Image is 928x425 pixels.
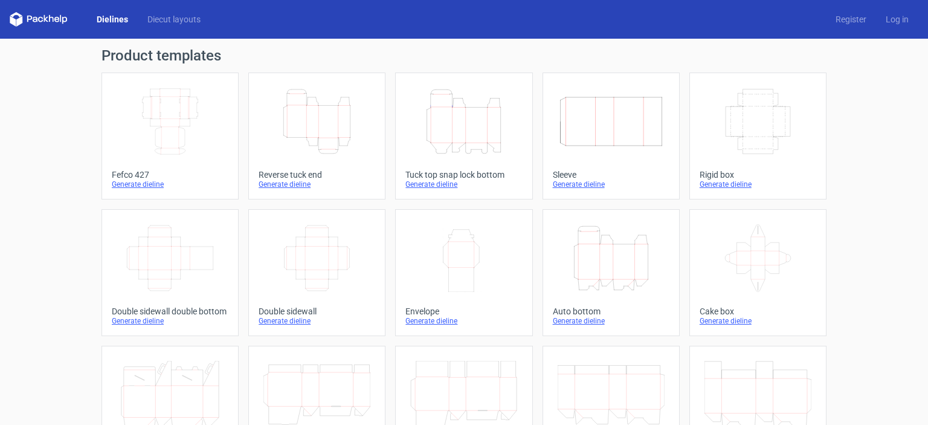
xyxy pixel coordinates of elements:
div: Generate dieline [259,180,375,189]
div: Generate dieline [553,316,669,326]
div: Generate dieline [405,180,522,189]
div: Generate dieline [112,316,228,326]
a: Rigid boxGenerate dieline [689,73,826,200]
a: EnvelopeGenerate dieline [395,209,532,336]
div: Generate dieline [700,180,816,189]
div: Rigid box [700,170,816,180]
a: Diecut layouts [138,13,210,25]
a: Log in [876,13,918,25]
div: Cake box [700,307,816,316]
a: Tuck top snap lock bottomGenerate dieline [395,73,532,200]
div: Double sidewall double bottom [112,307,228,316]
div: Sleeve [553,170,669,180]
a: Reverse tuck endGenerate dieline [248,73,385,200]
div: Tuck top snap lock bottom [405,170,522,180]
a: Double sidewallGenerate dieline [248,209,385,336]
a: Dielines [87,13,138,25]
a: Fefco 427Generate dieline [101,73,239,200]
a: Double sidewall double bottomGenerate dieline [101,209,239,336]
div: Generate dieline [259,316,375,326]
div: Fefco 427 [112,170,228,180]
div: Reverse tuck end [259,170,375,180]
div: Envelope [405,307,522,316]
div: Auto bottom [553,307,669,316]
a: Auto bottomGenerate dieline [543,209,680,336]
div: Double sidewall [259,307,375,316]
div: Generate dieline [700,316,816,326]
h1: Product templates [101,48,826,63]
div: Generate dieline [553,180,669,189]
a: Cake boxGenerate dieline [689,209,826,336]
a: Register [826,13,876,25]
a: SleeveGenerate dieline [543,73,680,200]
div: Generate dieline [112,180,228,189]
div: Generate dieline [405,316,522,326]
